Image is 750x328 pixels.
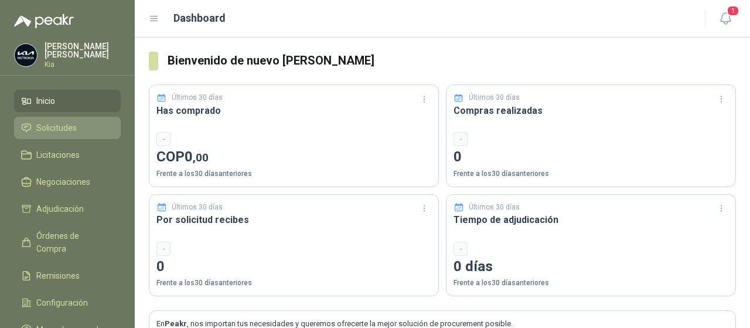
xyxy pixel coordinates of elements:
[727,5,739,16] span: 1
[156,168,431,180] p: Frente a los 30 días anteriores
[36,296,88,309] span: Configuración
[454,278,728,289] p: Frente a los 30 días anteriores
[454,103,728,118] h3: Compras realizadas
[14,265,121,287] a: Remisiones
[185,148,209,165] span: 0
[36,229,110,255] span: Órdenes de Compra
[454,242,468,256] div: -
[156,103,431,118] h3: Has comprado
[36,175,90,188] span: Negociaciones
[36,269,80,282] span: Remisiones
[14,225,121,260] a: Órdenes de Compra
[454,132,468,146] div: -
[469,92,520,103] p: Últimos 30 días
[14,171,121,193] a: Negociaciones
[172,92,223,103] p: Últimos 30 días
[193,151,209,164] span: ,00
[36,121,77,134] span: Solicitudes
[14,117,121,139] a: Solicitudes
[715,8,736,29] button: 1
[14,90,121,112] a: Inicio
[454,212,728,227] h3: Tiempo de adjudicación
[172,202,223,213] p: Últimos 30 días
[156,256,431,278] p: 0
[36,202,84,215] span: Adjudicación
[45,42,121,59] p: [PERSON_NAME] [PERSON_NAME]
[45,61,121,68] p: Kia
[173,10,226,26] h1: Dashboard
[15,44,37,66] img: Company Logo
[36,94,55,107] span: Inicio
[14,14,74,28] img: Logo peakr
[14,198,121,220] a: Adjudicación
[454,256,728,278] p: 0 días
[454,146,728,168] p: 0
[14,144,121,166] a: Licitaciones
[156,212,431,227] h3: Por solicitud recibes
[36,148,80,161] span: Licitaciones
[156,242,171,256] div: -
[168,52,737,70] h3: Bienvenido de nuevo [PERSON_NAME]
[454,168,728,180] p: Frente a los 30 días anteriores
[165,319,187,328] b: Peakr
[156,278,431,289] p: Frente a los 30 días anteriores
[14,292,121,314] a: Configuración
[156,132,171,146] div: -
[156,146,431,168] p: COP
[469,202,520,213] p: Últimos 30 días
